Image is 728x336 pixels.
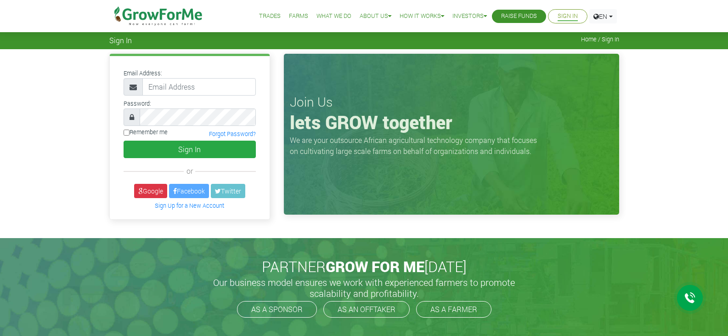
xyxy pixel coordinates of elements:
[400,11,444,21] a: How it Works
[124,130,130,136] input: Remember me
[155,202,224,209] a: Sign Up for a New Account
[113,258,615,275] h2: PARTNER [DATE]
[237,301,317,318] a: AS A SPONSOR
[289,11,308,21] a: Farms
[558,11,578,21] a: Sign In
[581,36,619,43] span: Home / Sign In
[326,256,424,276] span: GROW FOR ME
[124,128,168,137] label: Remember me
[259,11,281,21] a: Trades
[290,135,542,157] p: We are your outsource African agricultural technology company that focuses on cultivating large s...
[124,141,256,158] button: Sign In
[209,130,256,137] a: Forgot Password?
[124,99,151,108] label: Password:
[203,277,525,299] h5: Our business model ensures we work with experienced farmers to promote scalability and profitabil...
[290,111,613,133] h1: lets GROW together
[290,94,613,110] h3: Join Us
[109,36,132,45] span: Sign In
[142,78,256,96] input: Email Address
[323,301,410,318] a: AS AN OFFTAKER
[360,11,391,21] a: About Us
[124,69,162,78] label: Email Address:
[316,11,351,21] a: What We Do
[589,9,617,23] a: EN
[452,11,487,21] a: Investors
[124,165,256,177] div: or
[134,184,167,198] a: Google
[501,11,537,21] a: Raise Funds
[416,301,491,318] a: AS A FARMER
